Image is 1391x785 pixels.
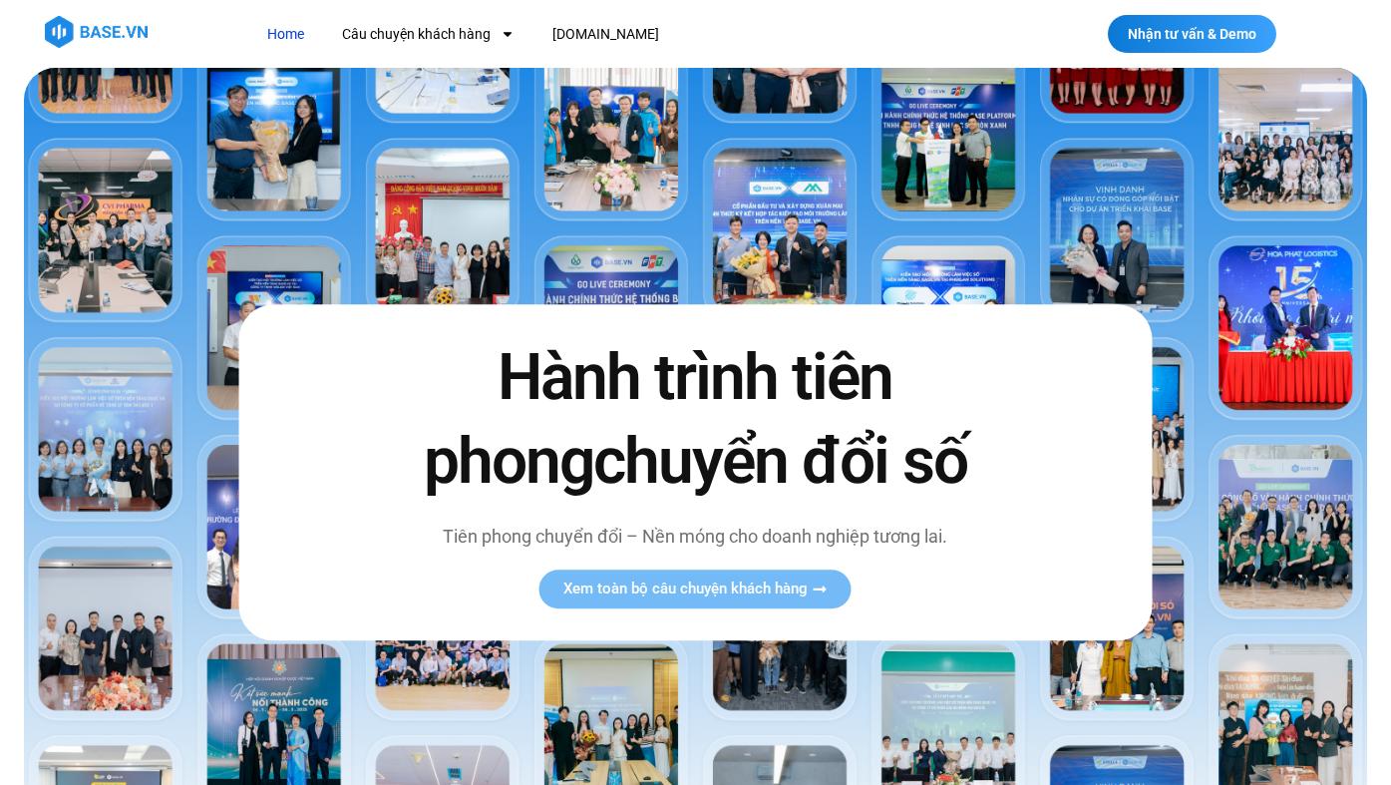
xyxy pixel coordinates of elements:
[539,570,852,608] a: Xem toàn bộ câu chuyện khách hàng
[393,523,999,550] p: Tiên phong chuyển đổi – Nền móng cho doanh nghiệp tương lai.
[1128,27,1256,41] span: Nhận tư vấn & Demo
[563,582,808,596] span: Xem toàn bộ câu chuyện khách hàng
[1108,15,1276,53] a: Nhận tư vấn & Demo
[537,16,674,53] a: [DOMAIN_NAME]
[593,424,967,499] span: chuyển đổi số
[252,16,993,53] nav: Menu
[252,16,319,53] a: Home
[393,337,999,503] h2: Hành trình tiên phong
[327,16,529,53] a: Câu chuyện khách hàng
